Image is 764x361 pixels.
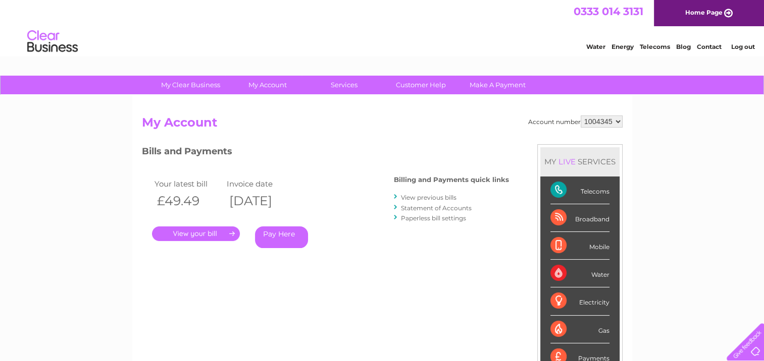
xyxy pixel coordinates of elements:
div: Gas [550,316,609,343]
a: My Account [226,76,309,94]
a: Log out [731,43,754,50]
div: Mobile [550,232,609,260]
a: Pay Here [255,226,308,248]
a: Telecoms [640,43,670,50]
div: Clear Business is a trading name of Verastar Limited (registered in [GEOGRAPHIC_DATA] No. 3667643... [144,6,621,49]
h2: My Account [142,115,623,135]
td: Your latest bill [152,177,225,191]
a: . [152,226,240,241]
th: [DATE] [224,191,297,211]
a: Contact [697,43,722,50]
a: Energy [612,43,634,50]
div: Account number [528,115,623,128]
a: Services [302,76,386,94]
div: Telecoms [550,176,609,204]
img: logo.png [27,26,78,57]
div: Water [550,260,609,287]
a: Statement of Accounts [401,204,472,212]
a: Paperless bill settings [401,214,466,222]
h4: Billing and Payments quick links [394,176,509,184]
a: Water [586,43,605,50]
div: Electricity [550,287,609,315]
h3: Bills and Payments [142,144,509,162]
div: Broadband [550,204,609,232]
a: Blog [676,43,691,50]
th: £49.49 [152,191,225,211]
a: My Clear Business [149,76,232,94]
a: View previous bills [401,194,456,201]
a: Customer Help [379,76,463,94]
a: 0333 014 3131 [574,5,643,18]
div: MY SERVICES [540,147,620,176]
a: Make A Payment [456,76,539,94]
div: LIVE [556,157,578,166]
td: Invoice date [224,177,297,191]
